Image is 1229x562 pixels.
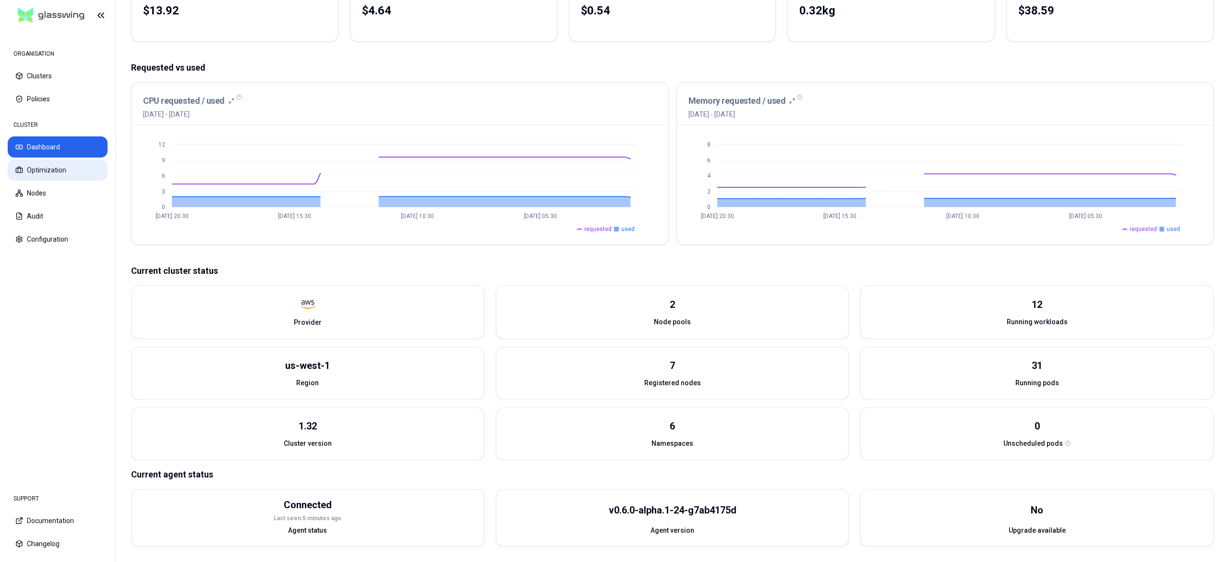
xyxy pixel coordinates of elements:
tspan: [DATE] 15:30 [278,213,311,220]
div: v0.6.0-alpha.1-24-g7ab4175d [609,503,736,517]
p: Requested vs used [131,61,1214,74]
span: Provider [294,318,322,327]
span: Upgrade available [1009,525,1066,535]
button: Dashboard [8,136,108,158]
span: Namespaces [651,439,693,448]
button: Optimization [8,159,108,181]
div: $13.92 [143,3,326,18]
div: $0.54 [581,3,764,18]
tspan: 9 [162,157,165,164]
tspan: 3 [162,188,165,195]
tspan: [DATE] 15:30 [823,213,856,220]
div: Last seen: 5 minutes ago [274,514,341,522]
span: Running pods [1015,378,1059,388]
div: CLUSTER [8,115,108,134]
button: Nodes [8,183,108,204]
div: us-west-1 [285,359,330,372]
div: No [1031,503,1043,517]
span: Running workloads [1007,317,1068,327]
tspan: 6 [707,157,711,164]
tspan: [DATE] 10:30 [401,213,434,220]
tspan: 0 [707,204,711,210]
span: [DATE] - [DATE] [688,110,795,119]
div: SUPPORT [8,489,108,508]
button: Documentation [8,510,108,531]
span: Agent status [288,525,327,535]
span: requested [1130,225,1157,233]
button: Changelog [8,533,108,554]
div: 0 [1035,419,1040,433]
div: 1.32 [299,419,317,433]
div: 31 [1032,359,1042,372]
span: Cluster version [284,439,332,448]
h3: Memory requested / used [688,94,786,108]
div: 7 [670,359,675,372]
tspan: 0 [162,204,165,210]
span: Region [296,378,319,388]
tspan: [DATE] 10:30 [946,213,979,220]
tspan: [DATE] 05:30 [1069,213,1102,220]
img: aws [301,297,315,312]
span: Agent version [651,525,694,535]
div: ORGANISATION [8,44,108,63]
tspan: 4 [707,172,711,179]
div: 2 [670,298,675,311]
div: Connected [284,498,332,512]
p: Current cluster status [131,264,1214,278]
span: [DATE] - [DATE] [143,110,234,119]
span: Node pools [654,317,691,327]
span: used [1167,225,1180,233]
div: 0.32 kg [799,3,983,18]
div: $38.59 [1018,3,1202,18]
button: Audit [8,206,108,227]
button: Configuration [8,229,108,250]
button: Clusters [8,65,108,86]
div: 12 [1032,298,1042,311]
tspan: 8 [707,141,711,148]
tspan: [DATE] 20:30 [700,213,734,220]
tspan: [DATE] 20:30 [156,213,189,220]
tspan: 6 [162,172,165,179]
h3: CPU requested / used [143,94,225,108]
img: GlassWing [14,4,88,27]
button: Policies [8,88,108,110]
tspan: 12 [158,141,165,148]
span: used [621,225,635,233]
tspan: [DATE] 05:30 [524,213,557,220]
div: 6 [670,419,675,433]
p: Current agent status [131,468,1214,481]
div: $4.64 [362,3,545,18]
span: Unscheduled pods [1003,439,1063,448]
span: requested [584,225,612,233]
span: Registered nodes [644,378,701,388]
tspan: 2 [707,188,711,195]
